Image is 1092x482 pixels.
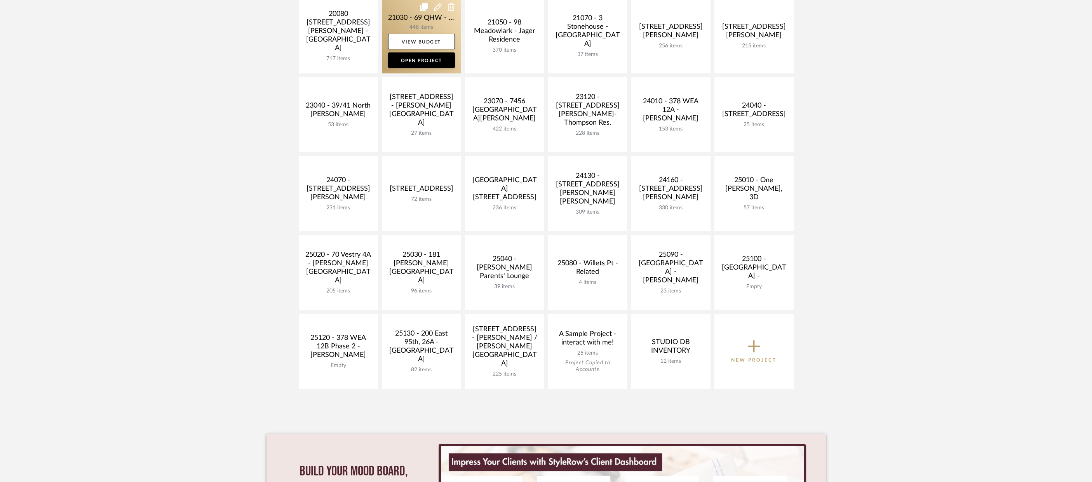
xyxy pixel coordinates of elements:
[554,172,621,209] div: 24130 - [STREET_ADDRESS][PERSON_NAME][PERSON_NAME]
[637,358,704,365] div: 12 items
[721,122,787,128] div: 25 items
[637,43,704,49] div: 256 items
[554,51,621,58] div: 37 items
[471,176,538,205] div: [GEOGRAPHIC_DATA][STREET_ADDRESS]
[305,176,372,205] div: 24070 - [STREET_ADDRESS][PERSON_NAME]
[721,23,787,43] div: [STREET_ADDRESS][PERSON_NAME]
[388,52,455,68] a: Open Project
[305,362,372,369] div: Empty
[554,14,621,51] div: 21070 - 3 Stonehouse - [GEOGRAPHIC_DATA]
[471,284,538,290] div: 39 items
[471,255,538,284] div: 25040 - [PERSON_NAME] Parents' Lounge
[388,93,455,130] div: [STREET_ADDRESS] - [PERSON_NAME][GEOGRAPHIC_DATA]
[305,101,372,122] div: 23040 - 39/41 North [PERSON_NAME]
[471,371,538,378] div: 225 items
[554,259,621,279] div: 25080 - Willets Pt - Related
[714,314,794,389] button: New Project
[305,288,372,294] div: 205 items
[471,126,538,132] div: 422 items
[721,205,787,211] div: 57 items
[637,126,704,132] div: 153 items
[721,284,787,290] div: Empty
[721,176,787,205] div: 25010 - One [PERSON_NAME], 3D
[721,43,787,49] div: 215 items
[388,367,455,373] div: 82 items
[305,251,372,288] div: 25020 - 70 Vestry 4A - [PERSON_NAME][GEOGRAPHIC_DATA]
[637,97,704,126] div: 24010 - 378 WEA 12A - [PERSON_NAME]
[554,330,621,350] div: A Sample Project - interact with me!
[388,184,455,196] div: [STREET_ADDRESS]
[305,205,372,211] div: 231 items
[637,288,704,294] div: 23 items
[554,130,621,137] div: 228 items
[554,93,621,130] div: 23120 - [STREET_ADDRESS][PERSON_NAME]-Thompson Res.
[471,47,538,54] div: 370 items
[305,122,372,128] div: 53 items
[388,130,455,137] div: 27 items
[388,288,455,294] div: 96 items
[388,196,455,203] div: 72 items
[388,329,455,367] div: 25130 - 200 East 95th, 26A - [GEOGRAPHIC_DATA]
[731,356,777,364] p: New Project
[471,18,538,47] div: 21050 - 98 Meadowlark - Jager Residence
[305,56,372,62] div: 717 items
[554,350,621,357] div: 25 items
[721,255,787,284] div: 25100 - [GEOGRAPHIC_DATA] -
[637,251,704,288] div: 25090 - [GEOGRAPHIC_DATA] - [PERSON_NAME]
[637,205,704,211] div: 330 items
[637,176,704,205] div: 24160 - [STREET_ADDRESS][PERSON_NAME]
[305,334,372,362] div: 25120 - 378 WEA 12B Phase 2 - [PERSON_NAME]
[305,10,372,56] div: 20080 [STREET_ADDRESS][PERSON_NAME] - [GEOGRAPHIC_DATA]
[471,205,538,211] div: 236 items
[637,23,704,43] div: [STREET_ADDRESS][PERSON_NAME]
[471,325,538,371] div: [STREET_ADDRESS] - [PERSON_NAME] / [PERSON_NAME][GEOGRAPHIC_DATA]
[471,97,538,126] div: 23070 - 7456 [GEOGRAPHIC_DATA][PERSON_NAME]
[721,101,787,122] div: 24040 - [STREET_ADDRESS]
[554,360,621,373] div: Project Copied to Accounts
[388,34,455,49] a: View Budget
[554,209,621,216] div: 309 items
[637,338,704,358] div: STUDIO DB INVENTORY
[554,279,621,286] div: 4 items
[388,251,455,288] div: 25030 - 181 [PERSON_NAME][GEOGRAPHIC_DATA]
